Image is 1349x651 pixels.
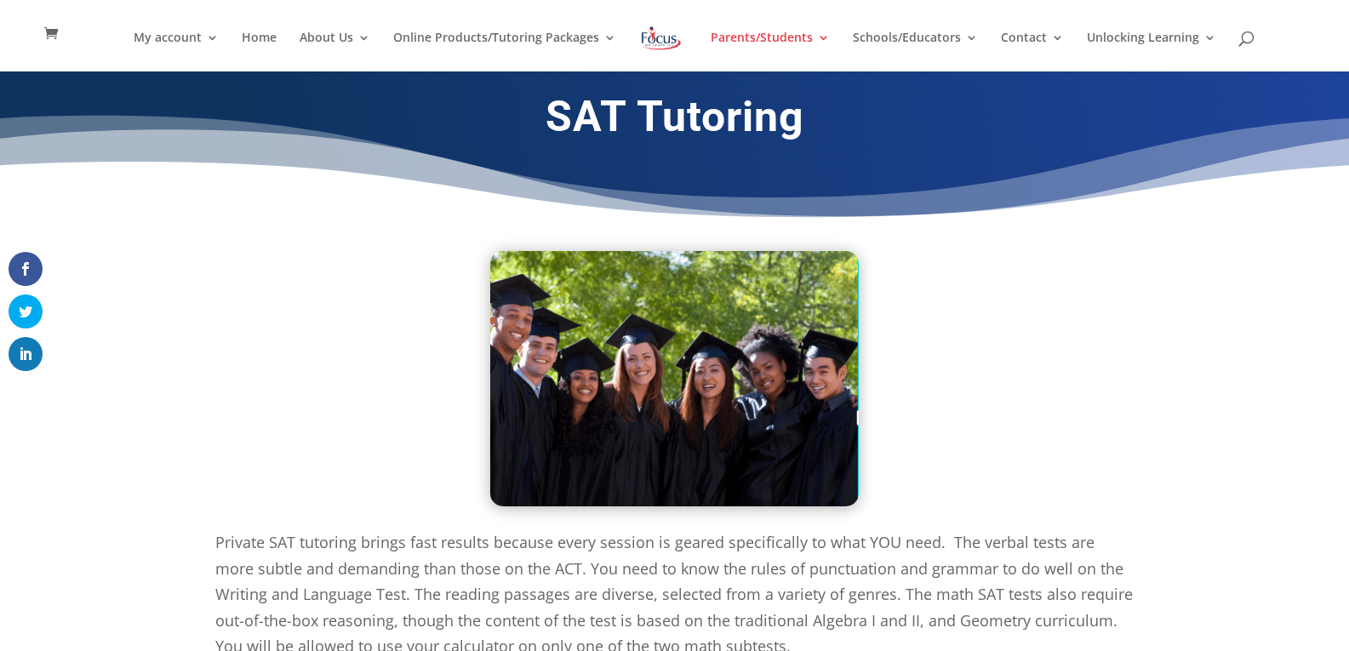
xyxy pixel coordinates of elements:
[300,31,370,71] a: About Us
[134,31,219,71] a: My account
[853,31,978,71] a: Schools/Educators
[215,91,1135,151] h1: SAT Tutoring
[242,31,277,71] a: Home
[1001,31,1064,71] a: Contact
[711,31,830,71] a: Parents/Students
[490,251,859,506] img: Screen Shot 2020-09-04 at 4.55.42 PM
[639,23,683,54] img: Focus on Learning
[1087,31,1216,71] a: Unlocking Learning
[393,31,616,71] a: Online Products/Tutoring Packages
